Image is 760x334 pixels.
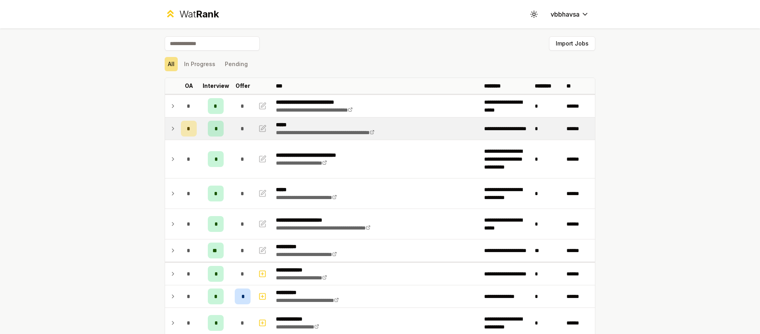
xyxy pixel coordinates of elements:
[179,8,219,21] div: Wat
[165,8,219,21] a: WatRank
[544,7,595,21] button: vbbhavsa
[165,57,178,71] button: All
[551,9,579,19] span: vbbhavsa
[185,82,193,90] p: OA
[222,57,251,71] button: Pending
[549,36,595,51] button: Import Jobs
[181,57,218,71] button: In Progress
[203,82,229,90] p: Interview
[196,8,219,20] span: Rank
[236,82,250,90] p: Offer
